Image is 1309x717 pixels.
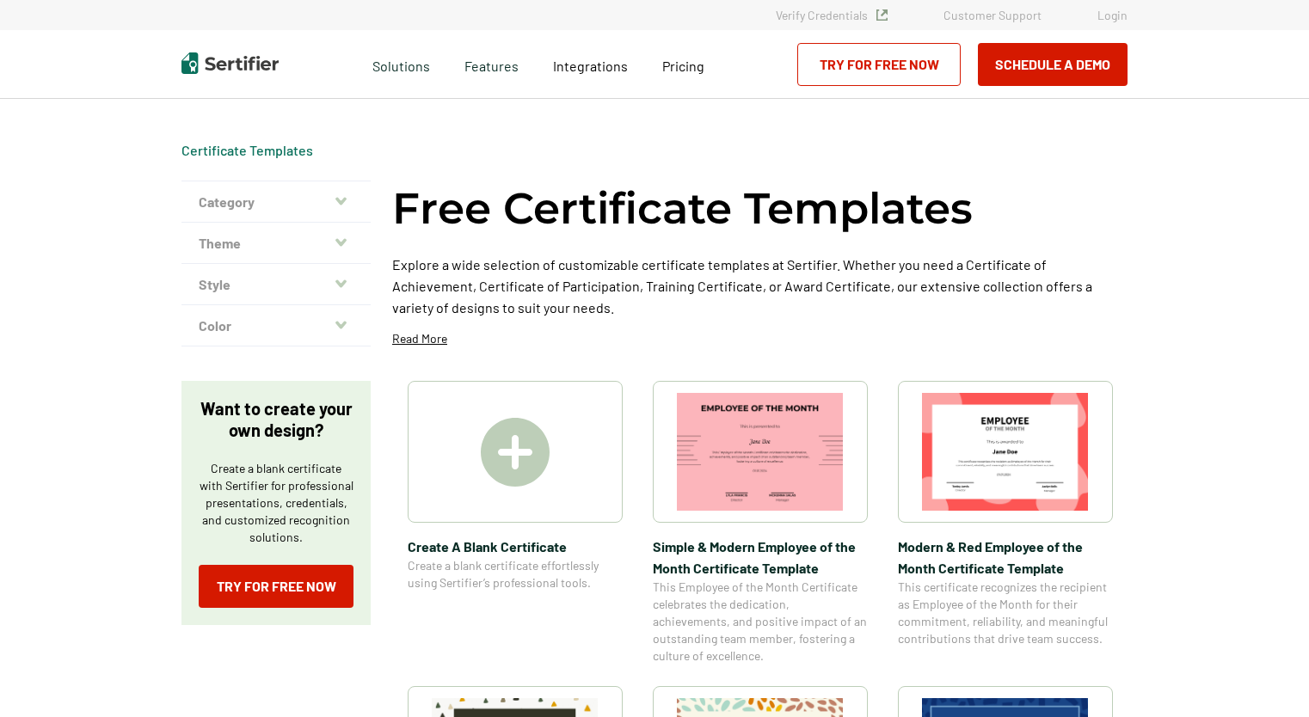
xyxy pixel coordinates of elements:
[653,381,868,665] a: Simple & Modern Employee of the Month Certificate TemplateSimple & Modern Employee of the Month C...
[408,536,623,557] span: Create A Blank Certificate
[181,142,313,158] a: Certificate Templates
[898,579,1113,647] span: This certificate recognizes the recipient as Employee of the Month for their commitment, reliabil...
[1097,8,1128,22] a: Login
[677,393,844,511] img: Simple & Modern Employee of the Month Certificate Template
[553,58,628,74] span: Integrations
[662,53,704,75] a: Pricing
[876,9,888,21] img: Verified
[199,460,353,546] p: Create a blank certificate with Sertifier for professional presentations, credentials, and custom...
[392,181,973,236] h1: Free Certificate Templates
[898,381,1113,665] a: Modern & Red Employee of the Month Certificate TemplateModern & Red Employee of the Month Certifi...
[464,53,519,75] span: Features
[481,418,550,487] img: Create A Blank Certificate
[662,58,704,74] span: Pricing
[181,223,371,264] button: Theme
[943,8,1042,22] a: Customer Support
[553,53,628,75] a: Integrations
[898,536,1113,579] span: Modern & Red Employee of the Month Certificate Template
[199,398,353,441] p: Want to create your own design?
[653,579,868,665] span: This Employee of the Month Certificate celebrates the dedication, achievements, and positive impa...
[181,142,313,159] span: Certificate Templates
[181,181,371,223] button: Category
[653,536,868,579] span: Simple & Modern Employee of the Month Certificate Template
[199,565,353,608] a: Try for Free Now
[181,305,371,346] button: Color
[408,557,623,591] span: Create a blank certificate effortlessly using Sertifier’s professional tools.
[922,393,1089,511] img: Modern & Red Employee of the Month Certificate Template
[181,142,313,159] div: Breadcrumb
[181,52,279,74] img: Sertifier | Digital Credentialing Platform
[797,43,961,86] a: Try for Free Now
[776,8,888,22] a: Verify Credentials
[372,53,430,75] span: Solutions
[392,254,1128,318] p: Explore a wide selection of customizable certificate templates at Sertifier. Whether you need a C...
[392,330,447,347] p: Read More
[181,264,371,305] button: Style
